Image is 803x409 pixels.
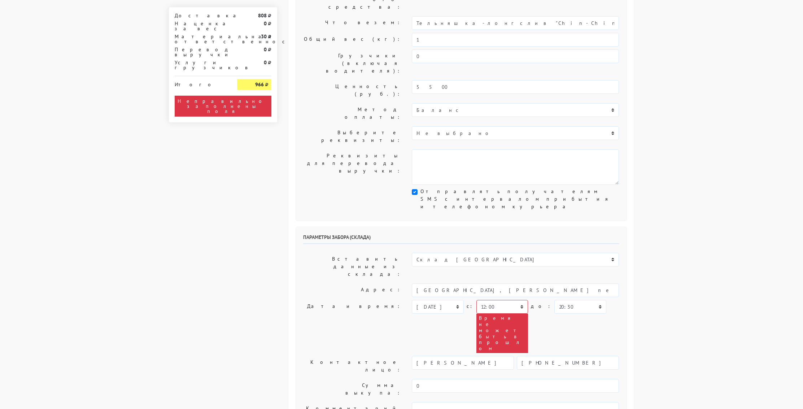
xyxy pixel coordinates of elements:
[303,234,619,244] h6: Параметры забора (склада)
[169,21,232,31] div: Наценка за вес
[255,81,264,88] strong: 966
[298,283,407,297] label: Адрес:
[517,356,619,370] input: Телефон
[298,33,407,47] label: Общий вес (кг):
[298,379,407,399] label: Сумма выкупа:
[298,149,407,185] label: Реквизиты для перевода выручки:
[298,103,407,123] label: Метод оплаты:
[169,60,232,70] div: Услуги грузчиков
[261,33,267,40] strong: 30
[531,300,551,313] label: до:
[264,20,267,27] strong: 0
[476,314,528,353] div: Время не может быть в прошлом
[298,356,407,376] label: Контактное лицо:
[412,356,514,370] input: Имя
[175,96,271,117] div: Неправильно заполнены поля
[258,12,267,19] strong: 808
[264,59,267,66] strong: 0
[298,49,407,77] label: Грузчики (включая водителя):
[298,126,407,147] label: Выберите реквизиты:
[298,253,407,280] label: Вставить данные из склада:
[169,47,232,57] div: Перевод выручки
[467,300,473,313] label: c:
[264,46,267,53] strong: 0
[169,13,232,18] div: Доставка
[175,79,227,87] div: Итого
[420,188,619,210] label: Отправлять получателям SMS с интервалом прибытия и телефоном курьера
[298,80,407,100] label: Ценность (руб.):
[169,34,232,44] div: Материальная ответственность
[298,16,407,30] label: Что везем:
[298,300,407,353] label: Дата и время:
